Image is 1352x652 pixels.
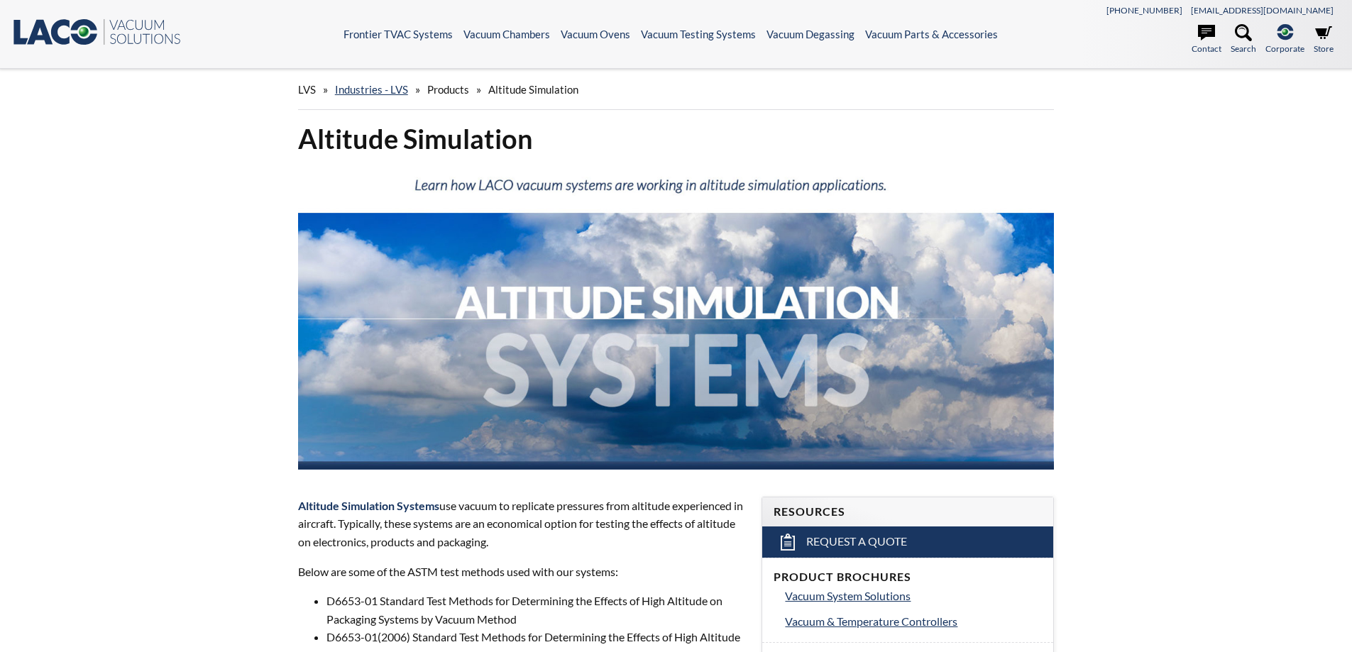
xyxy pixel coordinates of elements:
a: [PHONE_NUMBER] [1106,5,1182,16]
a: Vacuum Degassing [766,28,854,40]
a: Vacuum Testing Systems [641,28,756,40]
a: Request a Quote [762,526,1053,558]
span: Vacuum & Temperature Controllers [785,614,957,628]
a: Industries - LVS [335,83,408,96]
span: Vacuum System Solutions [785,589,911,602]
a: Contact [1192,24,1221,55]
a: Vacuum System Solutions [785,587,1042,605]
p: use vacuum to replicate pressures from altitude experienced in aircraft. Typically, these systems... [298,497,745,551]
div: » » » [298,70,1055,110]
span: Altitude Simulation [488,83,578,96]
span: Products [427,83,469,96]
strong: Altitude Simulation Systems [298,499,439,512]
p: Below are some of the ASTM test methods used with our systems: [298,563,745,581]
a: Search [1231,24,1256,55]
a: Vacuum Parts & Accessories [865,28,998,40]
a: [EMAIL_ADDRESS][DOMAIN_NAME] [1191,5,1334,16]
span: LVS [298,83,316,96]
a: Frontier TVAC Systems [344,28,453,40]
h1: Altitude Simulation [298,121,1055,156]
h4: Product Brochures [774,570,1042,585]
a: Vacuum Chambers [463,28,550,40]
img: Altitude Simulation Systems header [298,167,1055,470]
a: Vacuum Ovens [561,28,630,40]
a: Vacuum & Temperature Controllers [785,612,1042,631]
span: Corporate [1265,42,1304,55]
li: D6653-01 Standard Test Methods for Determining the Effects of High Altitude on Packaging Systems ... [326,592,745,628]
span: Request a Quote [806,534,907,549]
a: Store [1314,24,1334,55]
h4: Resources [774,504,1042,519]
